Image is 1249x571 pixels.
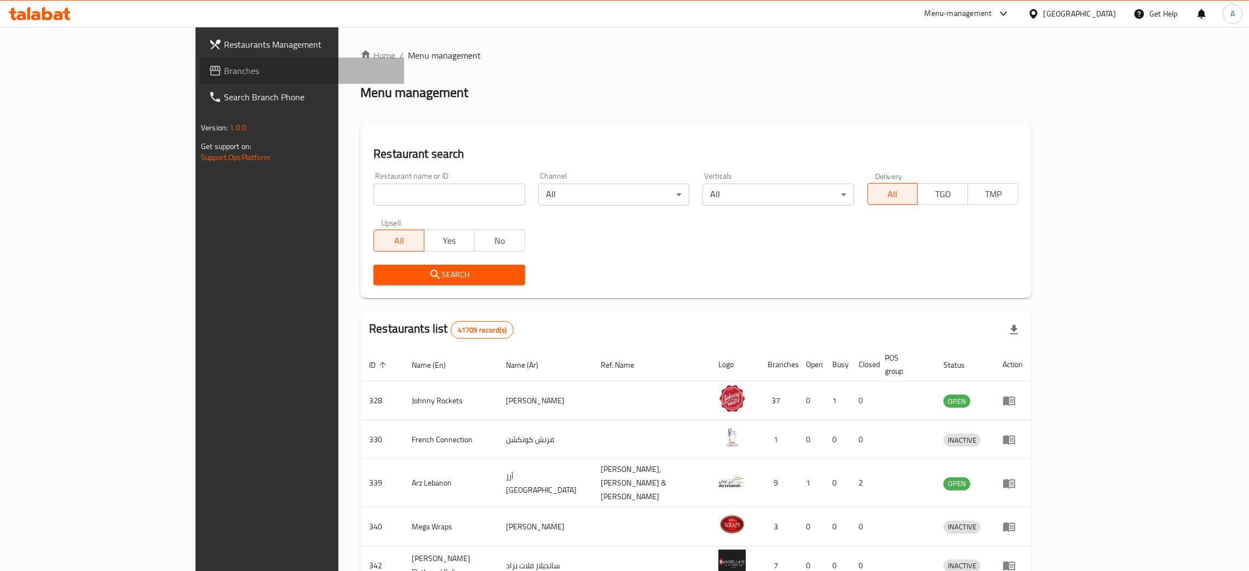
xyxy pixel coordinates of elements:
[403,507,497,546] td: Mega Wraps
[373,230,424,252] button: All
[872,186,914,202] span: All
[867,183,918,205] button: All
[412,358,460,372] span: Name (En)
[797,459,824,507] td: 1
[718,424,746,451] img: French Connection
[1044,8,1116,20] div: [GEOGRAPHIC_DATA]
[229,121,246,135] span: 1.0.0
[224,38,395,51] span: Restaurants Management
[451,321,514,339] div: Total records count
[759,507,797,546] td: 3
[369,321,514,339] h2: Restaurants list
[824,381,850,420] td: 1
[403,420,497,459] td: French Connection
[224,90,395,104] span: Search Branch Phone
[224,64,395,77] span: Branches
[403,459,497,507] td: Arz Lebanon
[943,358,979,372] span: Status
[824,507,850,546] td: 0
[885,351,922,378] span: POS group
[968,183,1018,205] button: TMP
[408,49,481,62] span: Menu management
[360,49,1032,62] nav: breadcrumb
[474,230,525,252] button: No
[497,420,592,459] td: فرنش كونكشن
[925,7,992,20] div: Menu-management
[373,265,525,285] button: Search
[1003,477,1023,490] div: Menu
[922,186,964,202] span: TGO
[373,146,1018,162] h2: Restaurant search
[506,358,552,372] span: Name (Ar)
[201,150,270,164] a: Support.OpsPlatform
[943,433,981,447] div: INACTIVE
[994,348,1032,381] th: Action
[943,521,981,533] span: INACTIVE
[850,381,876,420] td: 0
[497,459,592,507] td: أرز [GEOGRAPHIC_DATA]
[360,84,468,101] h2: Menu management
[718,511,746,538] img: Mega Wraps
[429,233,470,249] span: Yes
[850,420,876,459] td: 0
[601,358,649,372] span: Ref. Name
[424,230,475,252] button: Yes
[850,348,876,381] th: Closed
[850,507,876,546] td: 0
[703,184,854,205] div: All
[497,507,592,546] td: [PERSON_NAME]
[381,219,401,226] label: Upsell
[759,420,797,459] td: 1
[369,358,390,372] span: ID
[718,385,746,412] img: Johnny Rockets
[479,233,521,249] span: No
[373,184,525,205] input: Search for restaurant name or ID..
[403,381,497,420] td: Johnny Rockets
[797,507,824,546] td: 0
[797,381,824,420] td: 0
[497,381,592,420] td: [PERSON_NAME]
[824,459,850,507] td: 0
[201,139,251,153] span: Get support on:
[538,184,689,205] div: All
[850,459,876,507] td: 2
[972,186,1014,202] span: TMP
[759,459,797,507] td: 9
[797,348,824,381] th: Open
[1003,433,1023,446] div: Menu
[718,467,746,495] img: Arz Lebanon
[1003,394,1023,407] div: Menu
[592,459,710,507] td: [PERSON_NAME],[PERSON_NAME] & [PERSON_NAME]
[1230,8,1235,20] span: A
[917,183,968,205] button: TGO
[200,31,404,58] a: Restaurants Management
[710,348,759,381] th: Logo
[378,233,420,249] span: All
[201,121,228,135] span: Version:
[824,420,850,459] td: 0
[875,172,902,180] label: Delivery
[824,348,850,381] th: Busy
[382,268,516,282] span: Search
[1003,520,1023,533] div: Menu
[943,434,981,447] span: INACTIVE
[759,348,797,381] th: Branches
[943,395,970,408] span: OPEN
[759,381,797,420] td: 37
[797,420,824,459] td: 0
[200,58,404,84] a: Branches
[451,325,513,335] span: 41709 record(s)
[943,477,970,490] span: OPEN
[943,395,970,408] div: OPEN
[200,84,404,110] a: Search Branch Phone
[1001,317,1027,343] div: Export file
